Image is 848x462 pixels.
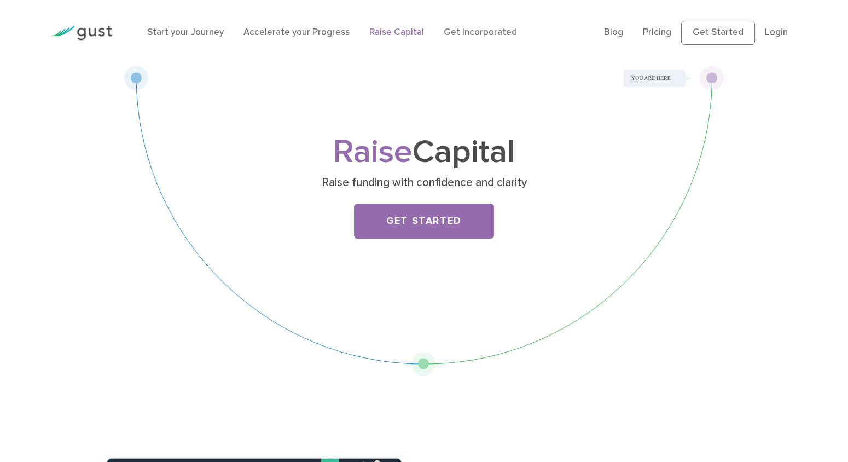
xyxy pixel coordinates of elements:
a: Blog [604,27,623,38]
a: Get Incorporated [444,27,517,38]
a: Login [765,27,788,38]
span: Raise [333,132,413,171]
a: Get Started [354,204,494,239]
a: Pricing [643,27,671,38]
h1: Capital [208,137,640,168]
a: Get Started [681,21,755,45]
a: Accelerate your Progress [243,27,350,38]
a: Start your Journey [147,27,224,38]
p: Raise funding with confidence and clarity [212,175,636,190]
a: Raise Capital [369,27,424,38]
img: Gust Logo [51,26,112,41]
